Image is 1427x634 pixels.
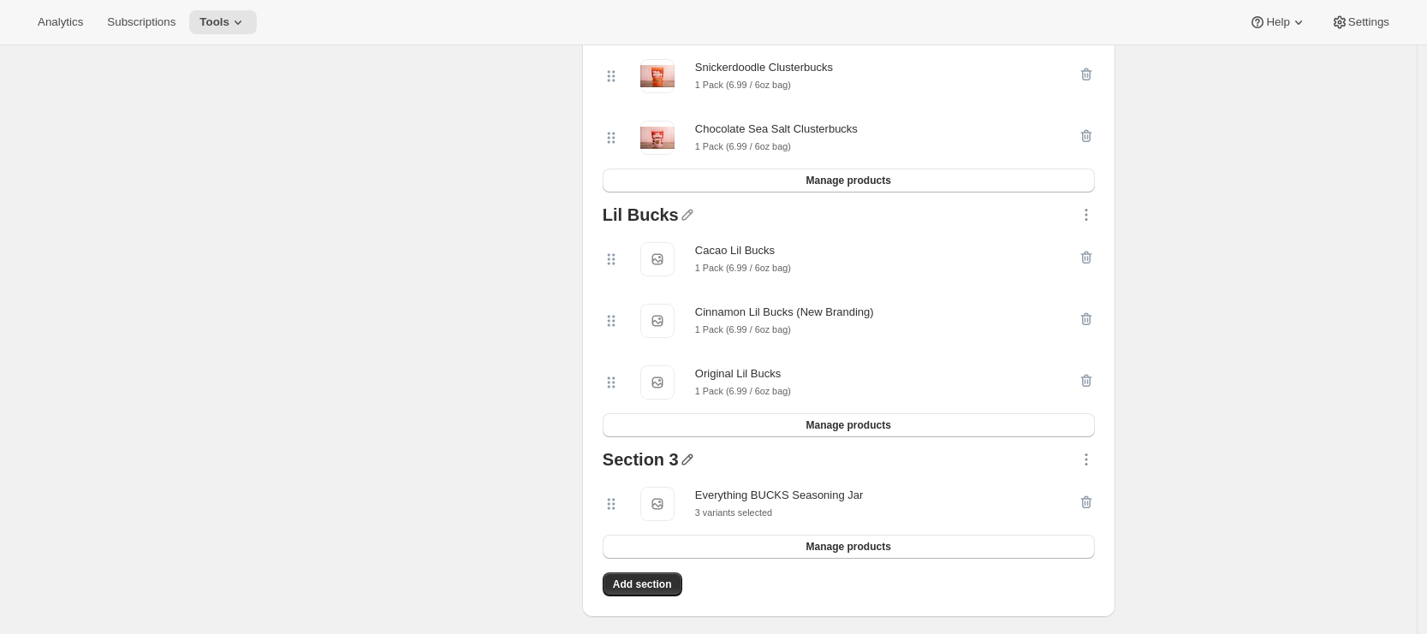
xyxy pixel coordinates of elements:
[189,10,257,34] button: Tools
[603,413,1095,437] button: Manage products
[27,10,93,34] button: Analytics
[695,324,791,335] small: 1 Pack (6.99 / 6oz bag)
[603,206,679,228] div: Lil Bucks
[1266,15,1289,29] span: Help
[695,141,791,151] small: 1 Pack (6.99 / 6oz bag)
[806,418,890,432] span: Manage products
[1239,10,1317,34] button: Help
[603,451,679,473] div: Section 3
[97,10,186,34] button: Subscriptions
[613,578,672,591] span: Add section
[695,242,791,259] div: Cacao Lil Bucks
[695,263,791,273] small: 1 Pack (6.99 / 6oz bag)
[695,487,864,504] div: Everything BUCKS Seasoning Jar
[695,386,791,396] small: 1 Pack (6.99 / 6oz bag)
[603,535,1095,559] button: Manage products
[695,80,791,90] small: 1 Pack (6.99 / 6oz bag)
[38,15,83,29] span: Analytics
[806,174,890,187] span: Manage products
[695,507,772,518] small: 3 variants selected
[107,15,175,29] span: Subscriptions
[1321,10,1400,34] button: Settings
[603,169,1095,193] button: Manage products
[806,540,890,554] span: Manage products
[603,572,682,596] button: Add section
[695,365,791,382] div: Original Lil Bucks
[695,304,874,321] div: Cinnamon Lil Bucks (New Branding)
[695,59,833,76] div: Snickerdoodle Clusterbucks
[1348,15,1389,29] span: Settings
[695,121,858,138] div: Chocolate Sea Salt Clusterbucks
[199,15,229,29] span: Tools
